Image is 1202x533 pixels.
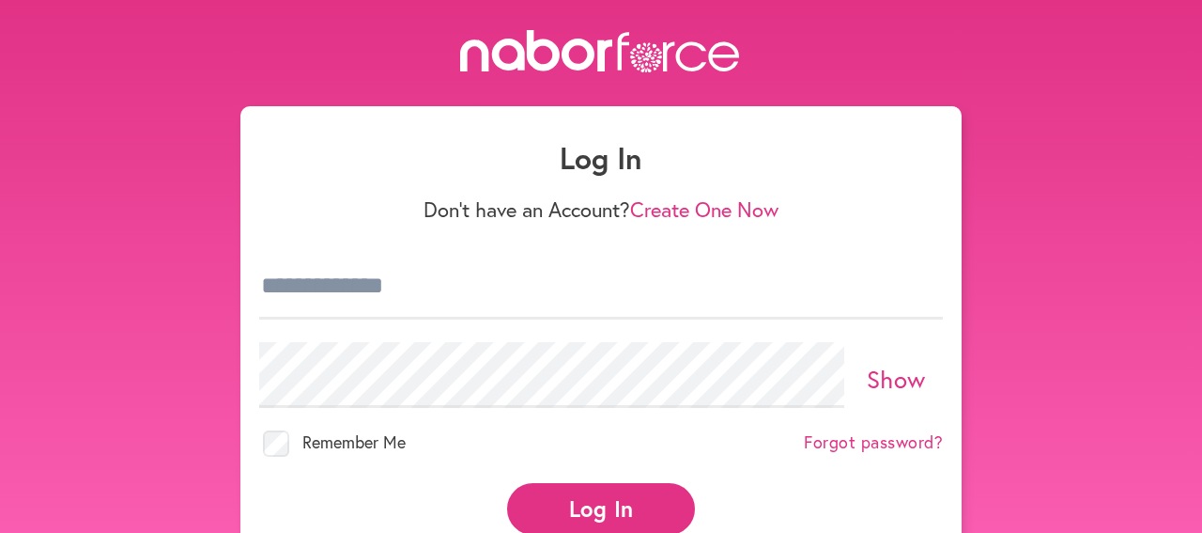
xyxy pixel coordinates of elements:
a: Create One Now [630,196,778,223]
span: Remember Me [302,431,406,453]
p: Don't have an Account? [259,197,943,222]
h1: Log In [259,140,943,176]
a: Show [867,363,926,395]
a: Forgot password? [804,432,943,453]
